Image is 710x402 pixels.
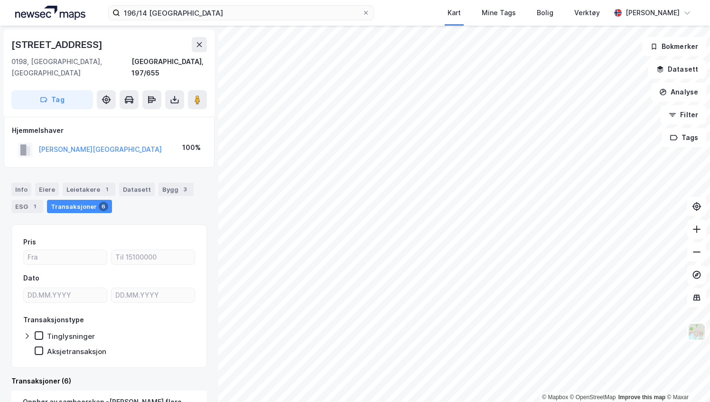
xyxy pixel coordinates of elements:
div: Leietakere [63,183,115,196]
div: Transaksjoner [47,200,112,213]
div: Transaksjoner (6) [11,375,207,387]
div: Dato [23,272,39,284]
a: Improve this map [618,394,665,401]
div: 1 [102,185,112,194]
div: Pris [23,236,36,248]
div: ESG [11,200,43,213]
div: Tinglysninger [47,332,95,341]
div: Bygg [159,183,194,196]
div: [STREET_ADDRESS] [11,37,104,52]
input: Fra [24,250,107,264]
input: DD.MM.YYYY [112,288,195,302]
div: 3 [180,185,190,194]
input: DD.MM.YYYY [24,288,107,302]
button: Filter [661,105,706,124]
input: Til 15100000 [112,250,195,264]
div: [GEOGRAPHIC_DATA], 197/655 [131,56,207,79]
div: 1 [30,202,39,211]
div: 0198, [GEOGRAPHIC_DATA], [GEOGRAPHIC_DATA] [11,56,131,79]
div: Kart [448,7,461,19]
div: Transaksjonstype [23,314,84,326]
div: Datasett [119,183,155,196]
div: Aksjetransaksjon [47,347,106,356]
button: Tags [662,128,706,147]
div: [PERSON_NAME] [626,7,680,19]
div: Bolig [537,7,553,19]
img: logo.a4113a55bc3d86da70a041830d287a7e.svg [15,6,85,20]
button: Bokmerker [642,37,706,56]
div: Hjemmelshaver [12,125,206,136]
input: Søk på adresse, matrikkel, gårdeiere, leietakere eller personer [120,6,362,20]
div: Verktøy [574,7,600,19]
div: Info [11,183,31,196]
div: 6 [99,202,108,211]
a: OpenStreetMap [570,394,616,401]
div: Eiere [35,183,59,196]
button: Datasett [648,60,706,79]
button: Analyse [651,83,706,102]
button: Tag [11,90,93,109]
div: Mine Tags [482,7,516,19]
a: Mapbox [542,394,568,401]
iframe: Chat Widget [663,356,710,402]
div: 100% [182,142,201,153]
img: Z [688,323,706,341]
